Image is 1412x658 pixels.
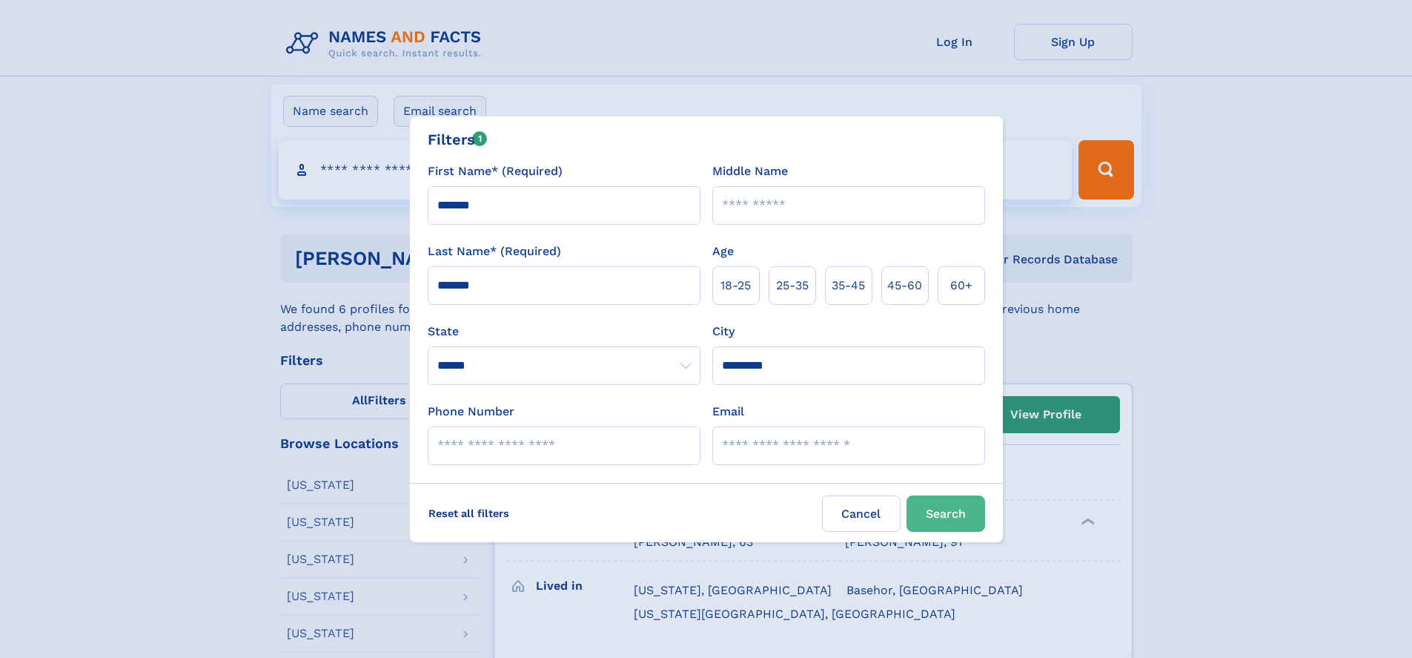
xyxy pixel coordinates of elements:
label: First Name* (Required) [428,162,563,180]
label: Middle Name [712,162,788,180]
label: Email [712,403,744,421]
span: 60+ [950,277,972,295]
span: 35‑45 [832,277,865,295]
label: State [428,323,700,340]
span: 18‑25 [720,277,751,295]
button: Search [906,496,985,532]
label: Reset all filters [419,496,519,531]
div: Filters [428,128,488,151]
label: City [712,323,735,340]
label: Age [712,243,734,260]
label: Cancel [822,496,901,532]
label: Last Name* (Required) [428,243,561,260]
span: 45‑60 [887,277,922,295]
label: Phone Number [428,403,514,421]
span: 25‑35 [776,277,809,295]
